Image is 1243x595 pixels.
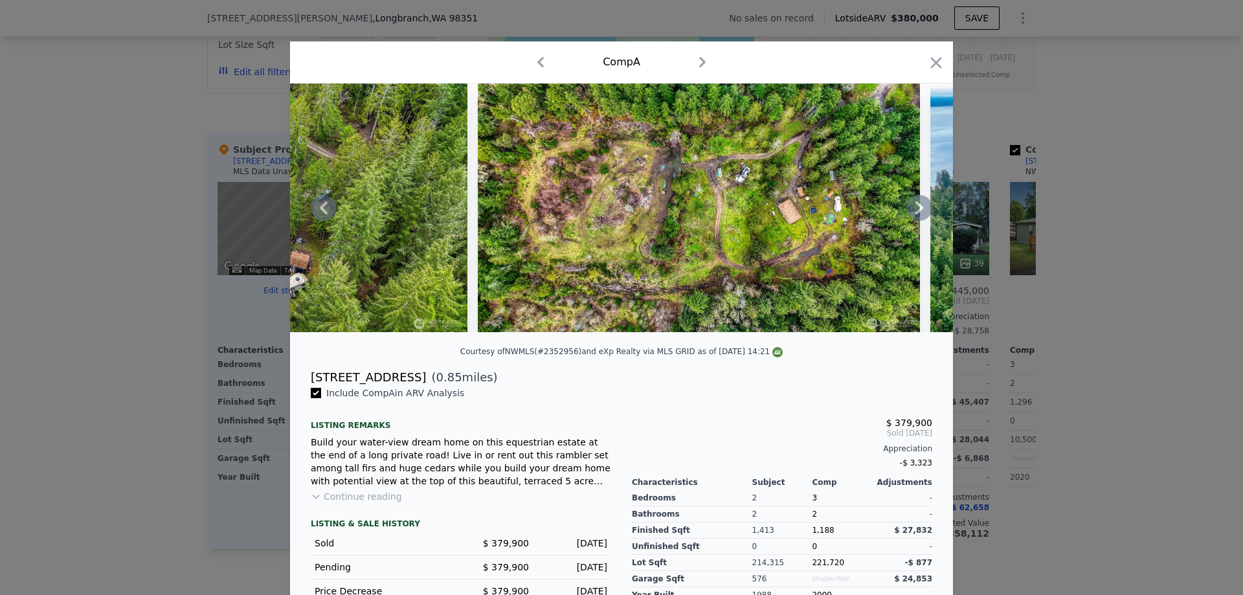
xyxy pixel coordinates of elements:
[872,539,932,555] div: -
[539,537,607,550] div: [DATE]
[812,526,834,535] span: 1,188
[315,537,451,550] div: Sold
[752,522,812,539] div: 1,413
[311,368,426,387] div: [STREET_ADDRESS]
[632,539,752,555] div: Unfinished Sqft
[900,458,932,467] span: -$ 3,323
[632,477,752,488] div: Characteristics
[812,506,872,522] div: 2
[894,574,932,583] span: $ 24,853
[426,368,497,387] span: ( miles)
[894,526,932,535] span: $ 27,832
[872,506,932,522] div: -
[315,561,451,574] div: Pending
[904,558,932,567] span: -$ 877
[812,542,817,551] span: 0
[603,54,640,70] div: Comp A
[752,571,812,587] div: 576
[321,388,469,398] span: Include Comp A in ARV Analysis
[632,571,752,587] div: Garage Sqft
[752,477,812,488] div: Subject
[632,522,752,539] div: Finished Sqft
[311,490,402,503] button: Continue reading
[311,519,611,532] div: LISTING & SALE HISTORY
[460,347,783,356] div: Courtesy of NWMLS (#2352956) and eXp Realty via MLS GRID as of [DATE] 14:21
[539,561,607,574] div: [DATE]
[772,347,783,357] img: NWMLS Logo
[436,370,462,384] span: 0.85
[632,443,932,454] div: Appreciation
[632,506,752,522] div: Bathrooms
[812,558,844,567] span: 221,720
[752,539,812,555] div: 0
[483,562,529,572] span: $ 379,900
[812,571,872,587] div: Unspecified
[752,506,812,522] div: 2
[632,428,932,438] span: Sold [DATE]
[311,410,611,431] div: Listing remarks
[812,477,872,488] div: Comp
[632,490,752,506] div: Bedrooms
[483,538,529,548] span: $ 379,900
[632,555,752,571] div: Lot Sqft
[478,84,920,332] img: Property Img
[752,555,812,571] div: 214,315
[311,436,611,488] div: Build your water-view dream home on this equestrian estate at the end of a long private road! Liv...
[752,490,812,506] div: 2
[872,490,932,506] div: -
[812,493,817,502] span: 3
[886,418,932,428] span: $ 379,900
[872,477,932,488] div: Adjustments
